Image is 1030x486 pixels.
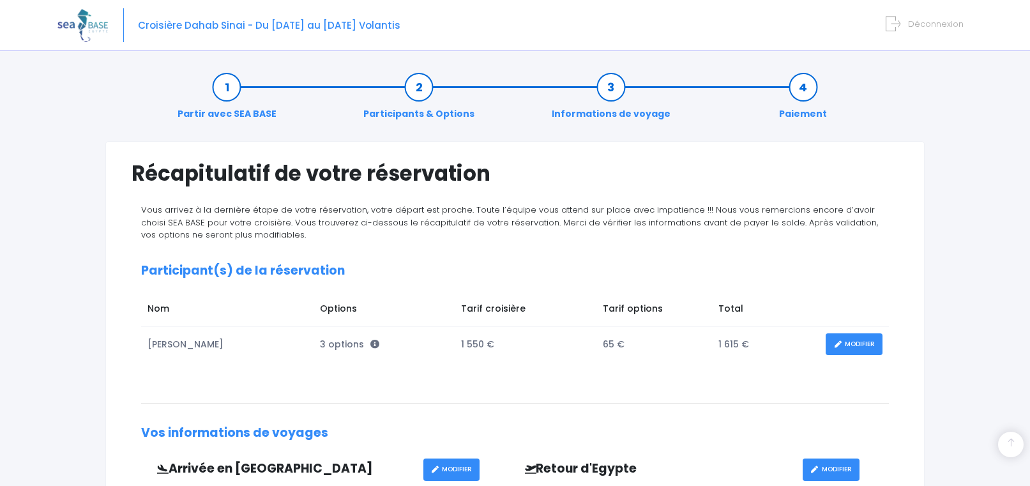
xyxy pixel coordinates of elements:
a: Participants & Options [357,80,481,121]
a: Informations de voyage [545,80,677,121]
td: Tarif options [596,296,712,326]
h3: Retour d'Egypte [515,462,803,476]
a: MODIFIER [803,459,860,481]
td: Options [314,296,455,326]
span: 3 options [320,338,379,351]
a: Paiement [773,80,833,121]
td: Total [712,296,819,326]
h2: Vos informations de voyages [141,426,889,441]
h2: Participant(s) de la réservation [141,264,889,278]
a: Partir avec SEA BASE [171,80,283,121]
td: 1 615 € [712,327,819,362]
td: 1 550 € [455,327,596,362]
td: Nom [141,296,314,326]
h3: Arrivée en [GEOGRAPHIC_DATA] [148,462,423,476]
td: [PERSON_NAME] [141,327,314,362]
td: Tarif croisière [455,296,596,326]
a: MODIFIER [423,459,480,481]
span: Vous arrivez à la dernière étape de votre réservation, votre départ est proche. Toute l’équipe vo... [141,204,878,241]
h1: Récapitulatif de votre réservation [132,161,898,186]
span: Croisière Dahab Sinai - Du [DATE] au [DATE] Volantis [138,19,400,32]
a: MODIFIER [826,333,882,356]
td: 65 € [596,327,712,362]
span: Déconnexion [908,18,964,30]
